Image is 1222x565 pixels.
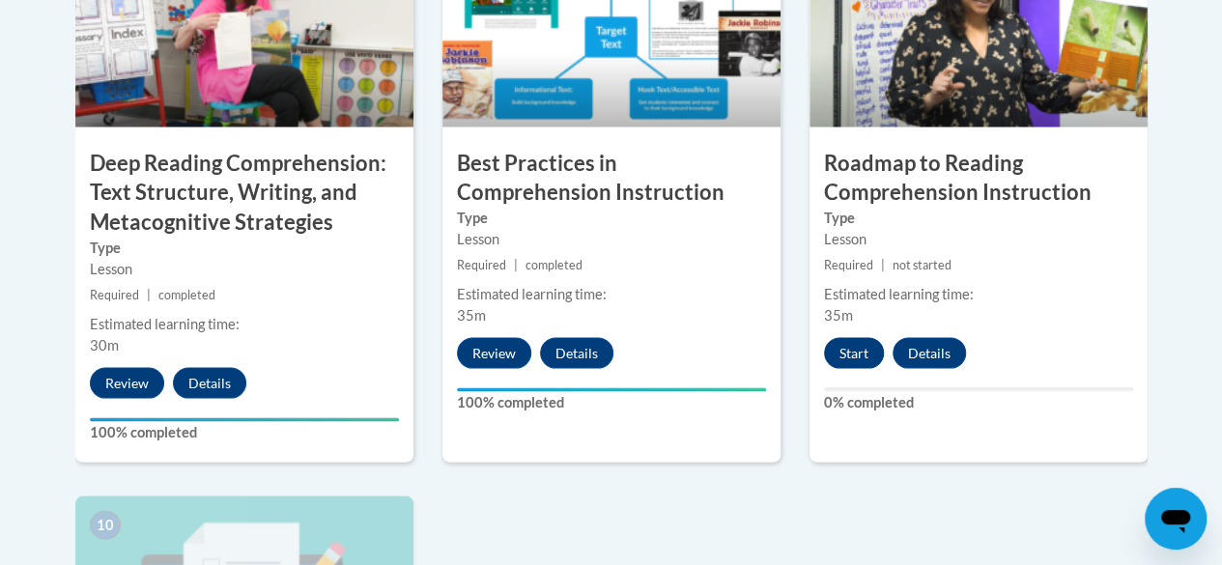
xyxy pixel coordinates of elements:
[514,257,518,271] span: |
[90,417,399,421] div: Your progress
[457,257,506,271] span: Required
[810,148,1148,208] h3: Roadmap to Reading Comprehension Instruction
[457,283,766,304] div: Estimated learning time:
[457,337,531,368] button: Review
[90,287,139,301] span: Required
[90,336,119,353] span: 30m
[457,391,766,412] label: 100% completed
[90,367,164,398] button: Review
[75,148,413,237] h3: Deep Reading Comprehension: Text Structure, Writing, and Metacognitive Strategies
[457,207,766,228] label: Type
[824,337,884,368] button: Start
[824,257,873,271] span: Required
[824,283,1133,304] div: Estimated learning time:
[158,287,215,301] span: completed
[442,148,781,208] h3: Best Practices in Comprehension Instruction
[881,257,885,271] span: |
[457,306,486,323] span: 35m
[824,391,1133,412] label: 0% completed
[90,421,399,442] label: 100% completed
[526,257,583,271] span: completed
[824,306,853,323] span: 35m
[90,258,399,279] div: Lesson
[173,367,246,398] button: Details
[457,228,766,249] div: Lesson
[540,337,613,368] button: Details
[90,237,399,258] label: Type
[824,228,1133,249] div: Lesson
[90,510,121,539] span: 10
[824,207,1133,228] label: Type
[457,387,766,391] div: Your progress
[893,257,952,271] span: not started
[1145,488,1207,550] iframe: Button to launch messaging window
[893,337,966,368] button: Details
[90,313,399,334] div: Estimated learning time:
[147,287,151,301] span: |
